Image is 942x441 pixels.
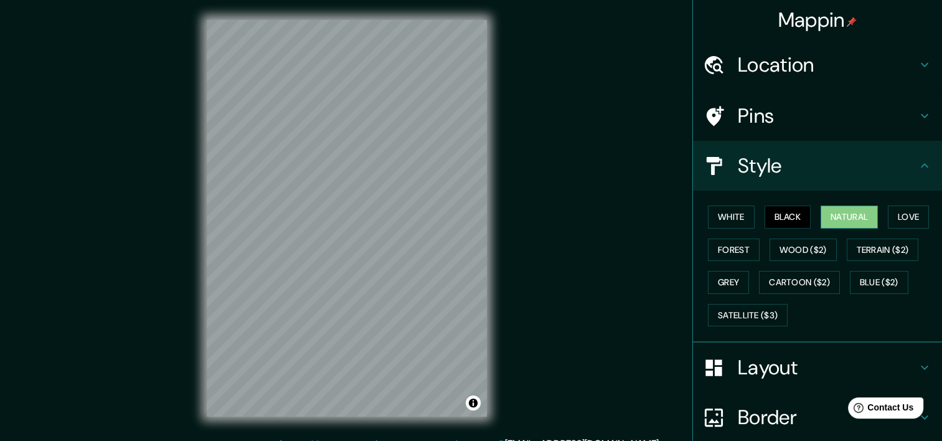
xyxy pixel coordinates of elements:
[466,396,481,410] button: Toggle attribution
[708,304,788,327] button: Satellite ($3)
[693,40,942,90] div: Location
[693,91,942,141] div: Pins
[693,141,942,191] div: Style
[847,239,919,262] button: Terrain ($2)
[708,206,755,229] button: White
[738,103,917,128] h4: Pins
[693,343,942,392] div: Layout
[821,206,878,229] button: Natural
[738,405,917,430] h4: Border
[888,206,929,229] button: Love
[738,153,917,178] h4: Style
[770,239,837,262] button: Wood ($2)
[778,7,857,32] h4: Mappin
[708,271,749,294] button: Grey
[831,392,928,427] iframe: Help widget launcher
[207,20,487,417] canvas: Map
[850,271,908,294] button: Blue ($2)
[738,52,917,77] h4: Location
[738,355,917,380] h4: Layout
[708,239,760,262] button: Forest
[765,206,811,229] button: Black
[847,17,857,27] img: pin-icon.png
[759,271,840,294] button: Cartoon ($2)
